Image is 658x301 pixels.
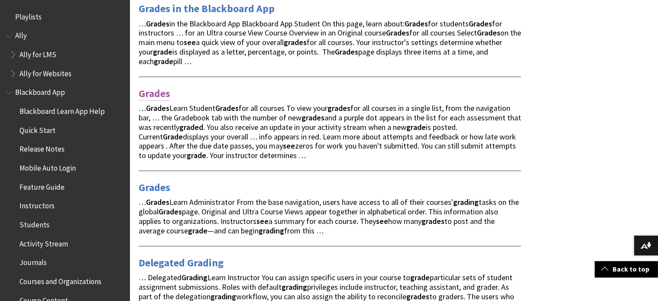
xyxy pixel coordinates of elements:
nav: Book outline for Anthology Ally Help [5,29,125,81]
strong: Grades [386,28,409,38]
a: Grades in the Blackboard App [139,2,275,16]
strong: grade [410,272,430,282]
span: Ally for Websites [19,66,71,78]
span: Mobile Auto Login [19,161,76,172]
strong: grading [453,197,479,207]
strong: Grades [469,19,492,29]
strong: Grades [146,19,169,29]
a: Grades [139,181,170,194]
strong: grade [187,150,206,160]
span: Students [19,217,49,229]
strong: see [184,37,196,47]
span: Blackboard App [15,85,65,97]
span: Journals [19,256,47,267]
span: Quick Start [19,123,55,135]
a: Delegated Grading [139,256,224,270]
strong: Grades [215,103,239,113]
strong: see [256,216,269,226]
strong: Grades [477,28,500,38]
strong: grade [406,122,426,132]
span: Ally [15,29,27,40]
span: … Learn Administrator From the base navigation, users have access to all of their courses' tasks ... [139,197,519,235]
strong: Grades [335,47,358,57]
strong: Grades [405,19,428,29]
strong: Grades [146,197,169,207]
strong: grades [327,103,350,113]
a: Grades [139,87,170,100]
strong: grading [259,226,284,236]
span: Activity Stream [19,236,68,248]
span: … in the Blackboard App Blackboard App Student On this page, learn about: for students for instru... [139,19,521,66]
strong: Grades [159,207,182,217]
span: Blackboard Learn App Help [19,104,105,116]
span: Ally for LMS [19,47,56,59]
strong: Grading [182,272,207,282]
strong: grade [153,47,172,57]
nav: Book outline for Playlists [5,10,125,24]
strong: Grade [163,132,183,142]
strong: grades [284,37,307,47]
span: Instructors [19,199,55,210]
strong: grade [188,226,207,236]
strong: grading [282,282,307,292]
strong: see [376,216,388,226]
span: … Learn Student for all courses To view your for all courses in a single list, from the navigatio... [139,103,521,160]
span: Feature Guide [19,180,65,191]
strong: grades [301,113,324,123]
strong: graded [179,122,203,132]
span: Playlists [15,10,42,21]
strong: Grades [146,103,169,113]
span: Courses and Organizations [19,274,101,286]
strong: see [283,141,295,151]
span: Release Notes [19,142,65,154]
strong: grades [421,216,444,226]
strong: grade [154,56,173,66]
a: Back to top [595,261,658,277]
